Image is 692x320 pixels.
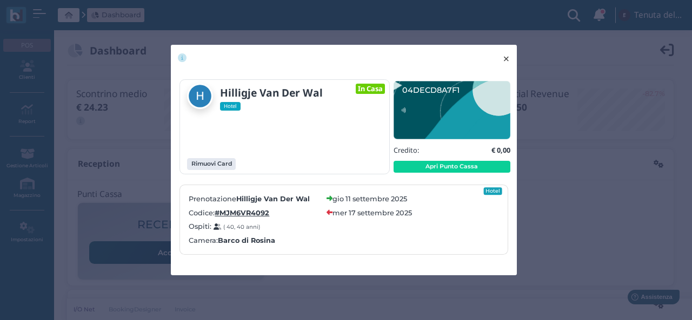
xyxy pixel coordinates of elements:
text: 04DECD8A7F1D90 [402,85,476,95]
b: In Casa [358,84,383,93]
button: Rimuovi Card [187,158,236,170]
b: #MJM6VR4092 [215,209,269,217]
label: Ospiti: [189,221,320,232]
span: × [502,52,510,66]
label: gio 11 settembre 2025 [332,194,407,204]
a: #MJM6VR4092 [215,208,269,218]
h5: Credito: [394,146,419,154]
div: Hotel [483,187,502,195]
label: Prenotazione [189,194,320,204]
label: Camera: [189,235,275,246]
b: Hilligje Van Der Wal [220,85,323,100]
label: Codice: [189,208,320,218]
span: Assistenza [32,9,71,17]
button: Apri Punto Cassa [394,161,510,173]
img: Hilligje Van Der Wal [187,83,213,109]
b: Hilligje Van Der Wal [236,195,310,203]
b: Barco di Rosina [218,235,275,246]
small: ( 40, 40 anni) [223,223,260,230]
label: mer 17 settembre 2025 [332,208,412,218]
span: Hotel [220,102,241,111]
b: € 0,00 [491,145,510,155]
a: Hilligje Van Der Wal Hotel [187,83,350,111]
